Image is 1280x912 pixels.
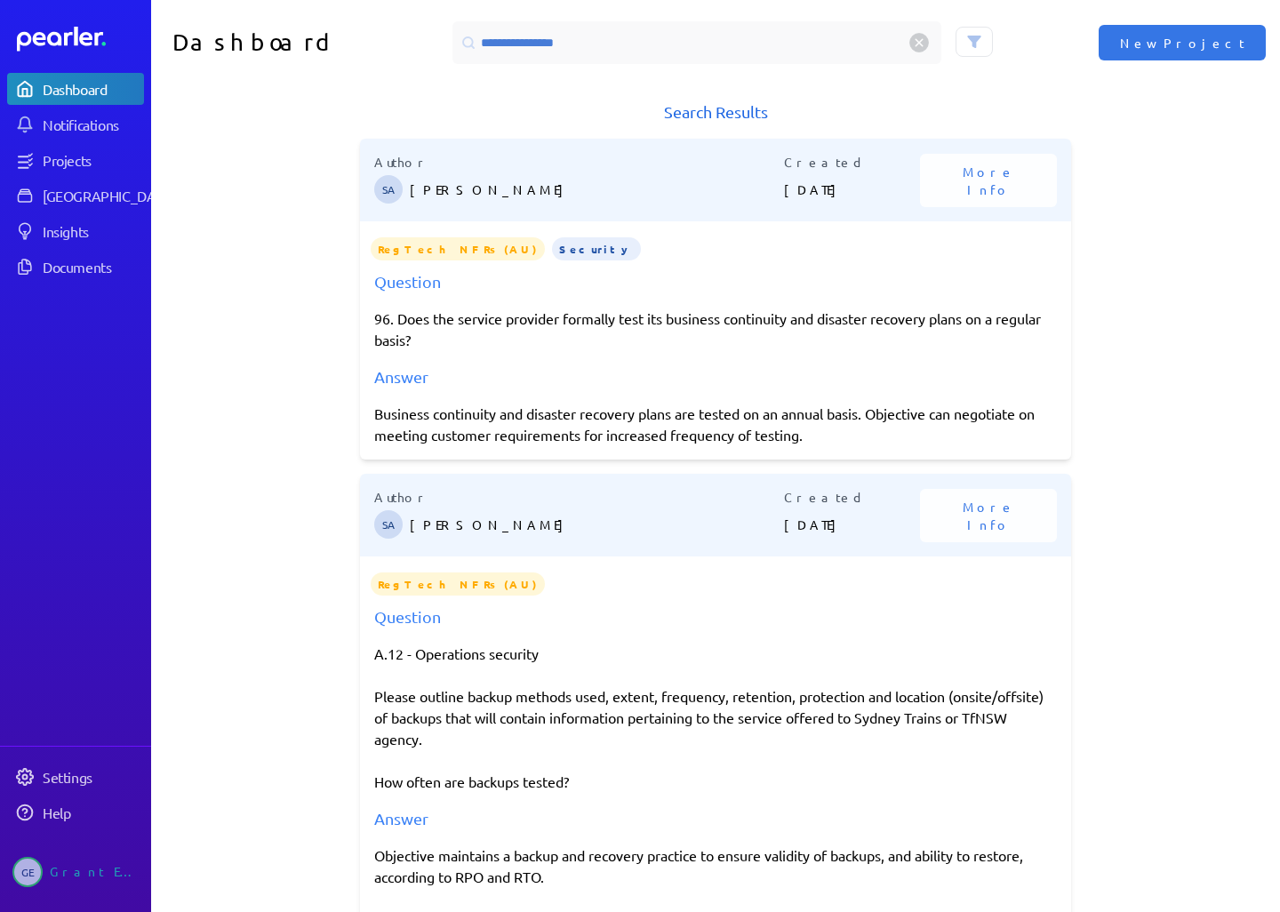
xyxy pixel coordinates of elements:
p: A.12 - Operations security Please outline backup methods used, extent, frequency, retention, prot... [374,643,1057,792]
button: More Info [920,154,1057,207]
div: Documents [43,258,142,276]
p: [PERSON_NAME] [410,172,784,207]
div: [GEOGRAPHIC_DATA] [43,187,175,204]
a: Insights [7,215,144,247]
button: New Project [1099,25,1266,60]
div: Projects [43,151,142,169]
div: Grant English [50,857,139,887]
p: Author [374,153,784,172]
div: Settings [43,768,142,786]
span: New Project [1120,34,1244,52]
div: Answer [374,806,1057,830]
h1: Search Results [360,100,1071,124]
a: Notifications [7,108,144,140]
a: Documents [7,251,144,283]
div: Insights [43,222,142,240]
span: RegTech NFRs (AU) [371,572,545,596]
a: Dashboard [7,73,144,105]
span: More Info [941,498,1036,533]
a: Dashboard [17,27,144,52]
div: Business continuity and disaster recovery plans are tested on an annual basis. Objective can nego... [374,403,1057,445]
p: [PERSON_NAME] [410,507,784,542]
span: Security [552,237,641,260]
div: Question [374,269,1057,293]
span: Steve Ackermann [374,175,403,204]
div: Notifications [43,116,142,133]
p: Created [784,153,921,172]
a: [GEOGRAPHIC_DATA] [7,180,144,212]
div: Dashboard [43,80,142,98]
a: Settings [7,761,144,793]
p: 96. Does the service provider formally test its business continuity and disaster recovery plans o... [374,308,1057,350]
span: RegTech NFRs (AU) [371,237,545,260]
span: Steve Ackermann [374,510,403,539]
div: Help [43,804,142,821]
div: Question [374,604,1057,628]
a: Help [7,796,144,828]
span: More Info [941,163,1036,198]
a: Projects [7,144,144,176]
a: GEGrant English [7,850,144,894]
p: [DATE] [784,172,921,207]
p: Author [374,488,784,507]
div: Answer [374,364,1057,388]
span: Grant English [12,857,43,887]
h1: Dashboard [172,21,434,64]
p: [DATE] [784,507,921,542]
p: Created [784,488,921,507]
button: More Info [920,489,1057,542]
